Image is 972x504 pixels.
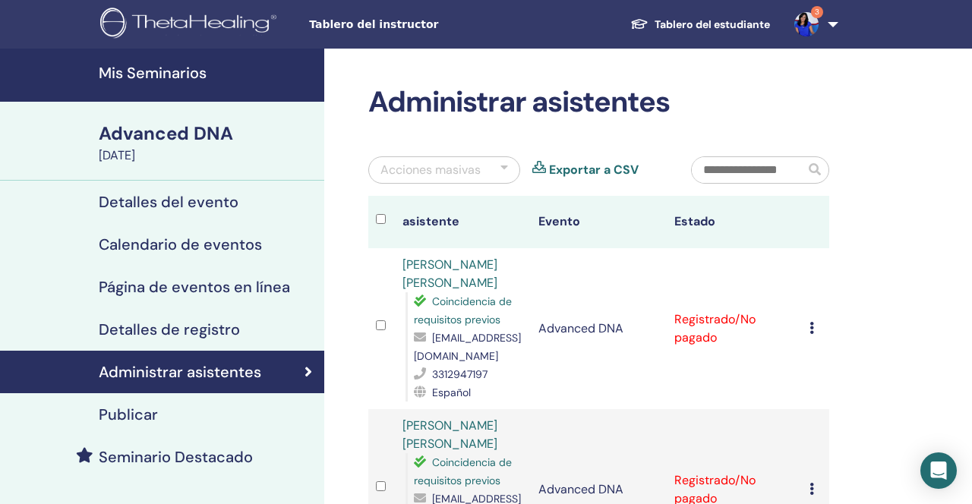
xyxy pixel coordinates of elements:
h4: Detalles de registro [99,320,240,339]
a: Exportar a CSV [549,161,639,179]
span: [EMAIL_ADDRESS][DOMAIN_NAME] [414,331,521,363]
h4: Publicar [99,405,158,424]
a: Tablero del estudiante [618,11,782,39]
h4: Mis Seminarios [99,64,315,82]
a: [PERSON_NAME] [PERSON_NAME] [402,417,497,452]
div: Advanced DNA [99,121,315,146]
div: Open Intercom Messenger [920,452,957,489]
td: Advanced DNA [531,248,667,409]
img: logo.png [100,8,282,42]
div: [DATE] [99,146,315,165]
span: Tablero del instructor [309,17,537,33]
h2: Administrar asistentes [368,85,829,120]
img: graduation-cap-white.svg [630,17,649,30]
th: Estado [667,196,803,248]
span: Coincidencia de requisitos previos [414,455,512,487]
span: Coincidencia de requisitos previos [414,295,512,326]
th: Evento [531,196,667,248]
div: Acciones masivas [380,161,481,179]
a: [PERSON_NAME] [PERSON_NAME] [402,257,497,291]
h4: Seminario Destacado [99,448,253,466]
span: 3312947197 [432,367,488,381]
a: Advanced DNA[DATE] [90,121,324,165]
h4: Calendario de eventos [99,235,262,254]
h4: Página de eventos en línea [99,278,290,296]
span: Español [432,386,471,399]
h4: Administrar asistentes [99,363,261,381]
span: 3 [811,6,823,18]
th: asistente [395,196,531,248]
img: default.jpg [794,12,819,36]
h4: Detalles del evento [99,193,238,211]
